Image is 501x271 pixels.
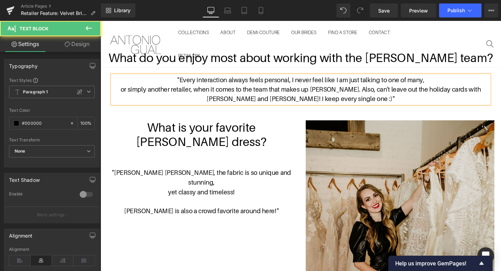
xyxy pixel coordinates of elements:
span: Text Block [19,26,48,31]
a: Mobile [253,3,269,17]
a: Preview [401,3,436,17]
div: Text Transform [9,138,95,142]
button: More [484,3,498,17]
p: "[PERSON_NAME] [PERSON_NAME], the fabric is so unique and stunning, [7,155,205,175]
span: Save [378,7,390,14]
div: Text Color [9,108,95,113]
div: Text Styles [9,77,95,83]
div: Open Intercom Messenger [477,247,494,264]
button: Undo [336,3,350,17]
h1: What do you enjoy most about working with the [PERSON_NAME] team? [7,31,414,46]
p: or simply another retailer, when it comes to the team that makes up [PERSON_NAME]. Also, can't le... [12,67,409,87]
p: More settings [37,212,65,218]
span: " [307,78,309,86]
div: Enable [9,191,73,199]
p: "Every interaction always feels personal, I never feel like I am just talking to one of many, [12,57,409,67]
div: Alignment [9,229,33,239]
span: " [185,196,188,203]
span: Help us improve GemPages! [395,260,477,267]
a: Article Pages [21,3,101,9]
h1: What is your favorite [PERSON_NAME] dress? [7,104,205,134]
span: Preview [409,7,428,14]
b: None [15,148,25,154]
p: yet classy and timeless! [7,175,205,185]
span: Retailer Feature: Velvet Bride [21,10,88,16]
div: Text Shadow [9,173,40,183]
button: Redo [353,3,367,17]
a: Tablet [236,3,253,17]
div: % [78,117,94,129]
input: Color [22,119,66,127]
a: Laptop [219,3,236,17]
a: Desktop [202,3,219,17]
div: Typography [9,59,38,69]
p: [PERSON_NAME] is also a crowd favorite around here! [7,195,205,205]
a: New Library [101,3,135,17]
button: Show survey - Help us improve GemPages! [395,259,486,268]
span: Publish [447,8,465,13]
a: Design [52,36,102,52]
button: More settings [4,207,100,223]
b: Paragraph 1 [23,89,48,95]
span: Library [114,7,130,14]
button: Publish [439,3,482,17]
div: Alignment [9,247,95,252]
